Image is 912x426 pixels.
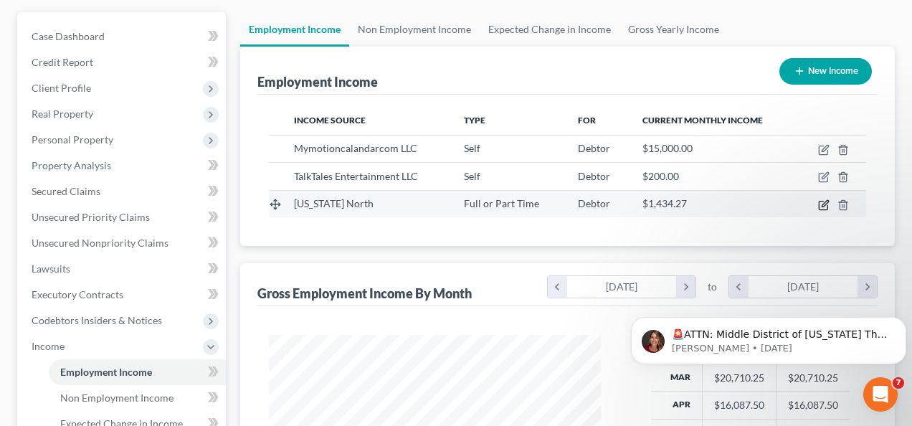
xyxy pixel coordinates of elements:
[20,282,226,308] a: Executory Contracts
[714,398,764,412] div: $16,087.50
[676,276,695,298] i: chevron_right
[20,24,226,49] a: Case Dashboard
[464,115,485,126] span: Type
[32,82,91,94] span: Client Profile
[257,73,378,90] div: Employment Income
[708,280,717,294] span: to
[729,276,749,298] i: chevron_left
[642,197,687,209] span: $1,434.27
[464,170,480,182] span: Self
[578,142,610,154] span: Debtor
[578,115,596,126] span: For
[20,153,226,179] a: Property Analysis
[749,276,858,298] div: [DATE]
[294,170,418,182] span: TalkTales Entertainment LLC
[294,115,366,126] span: Income Source
[294,197,374,209] span: [US_STATE] North
[32,237,168,249] span: Unsecured Nonpriority Claims
[32,314,162,326] span: Codebtors Insiders & Notices
[60,366,152,378] span: Employment Income
[49,359,226,385] a: Employment Income
[49,385,226,411] a: Non Employment Income
[464,197,539,209] span: Full or Part Time
[32,288,123,300] span: Executory Contracts
[32,159,111,171] span: Property Analysis
[651,392,703,419] th: Apr
[32,185,100,197] span: Secured Claims
[625,287,912,387] iframe: Intercom notifications message
[32,262,70,275] span: Lawsuits
[642,170,679,182] span: $200.00
[32,211,150,223] span: Unsecured Priority Claims
[20,256,226,282] a: Lawsuits
[32,340,65,352] span: Income
[240,12,349,47] a: Employment Income
[858,276,877,298] i: chevron_right
[32,56,93,68] span: Credit Report
[776,392,850,419] td: $16,087.50
[32,30,105,42] span: Case Dashboard
[578,197,610,209] span: Debtor
[548,276,567,298] i: chevron_left
[464,142,480,154] span: Self
[893,377,904,389] span: 7
[20,204,226,230] a: Unsecured Priority Claims
[480,12,619,47] a: Expected Change in Income
[863,377,898,412] iframe: Intercom live chat
[60,392,174,404] span: Non Employment Income
[32,108,93,120] span: Real Property
[619,12,728,47] a: Gross Yearly Income
[642,115,763,126] span: Current Monthly Income
[578,170,610,182] span: Debtor
[257,285,472,302] div: Gross Employment Income By Month
[567,276,677,298] div: [DATE]
[20,230,226,256] a: Unsecured Nonpriority Claims
[779,58,872,85] button: New Income
[349,12,480,47] a: Non Employment Income
[642,142,693,154] span: $15,000.00
[32,133,113,146] span: Personal Property
[20,179,226,204] a: Secured Claims
[294,142,417,154] span: Mymotioncalandarcom LLC
[20,49,226,75] a: Credit Report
